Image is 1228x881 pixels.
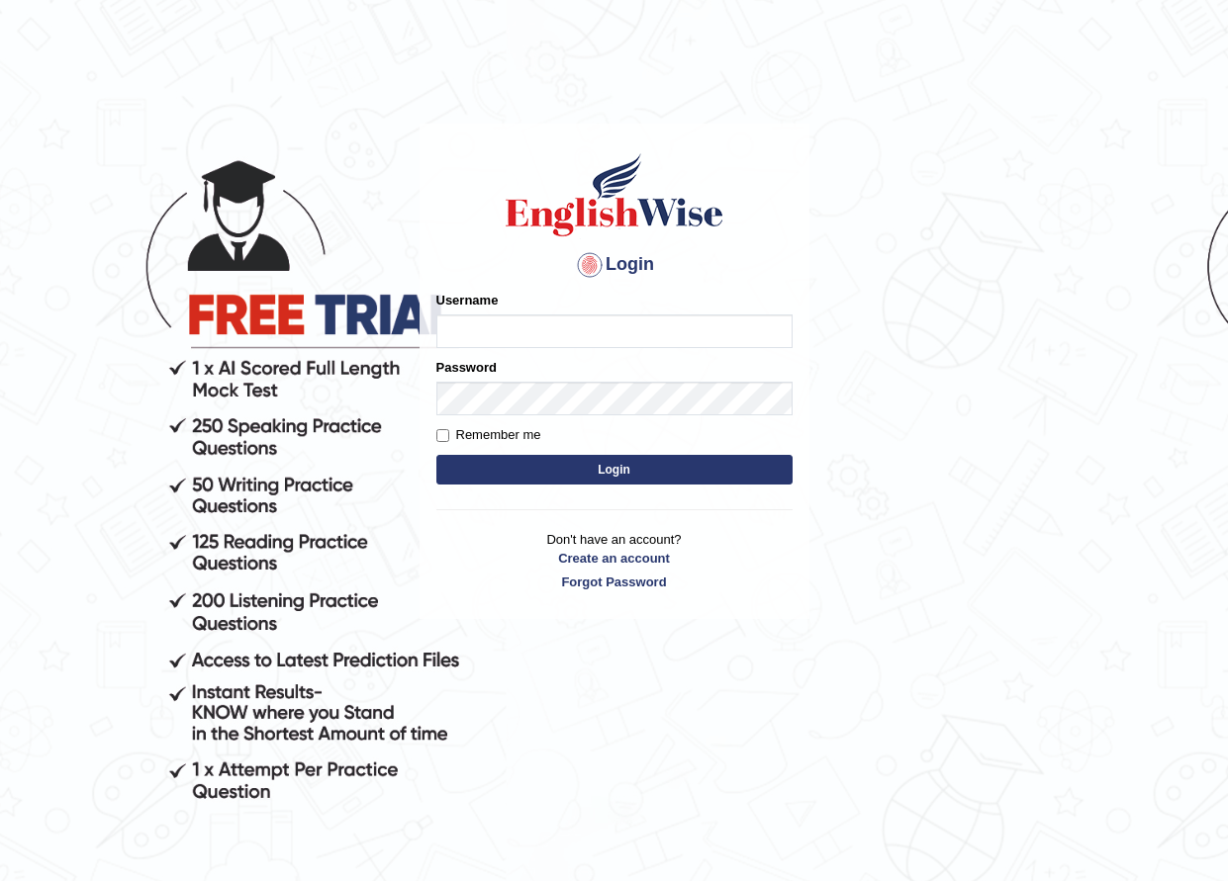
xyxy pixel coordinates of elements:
p: Don't have an account? [436,530,793,591]
label: Password [436,358,497,377]
button: Login [436,455,793,485]
label: Username [436,291,499,309]
img: Logo of English Wise sign in for intelligent practice with AI [502,150,727,239]
label: Remember me [436,425,541,445]
h4: Login [436,249,793,281]
input: Remember me [436,429,449,442]
a: Create an account [436,549,793,568]
a: Forgot Password [436,573,793,591]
